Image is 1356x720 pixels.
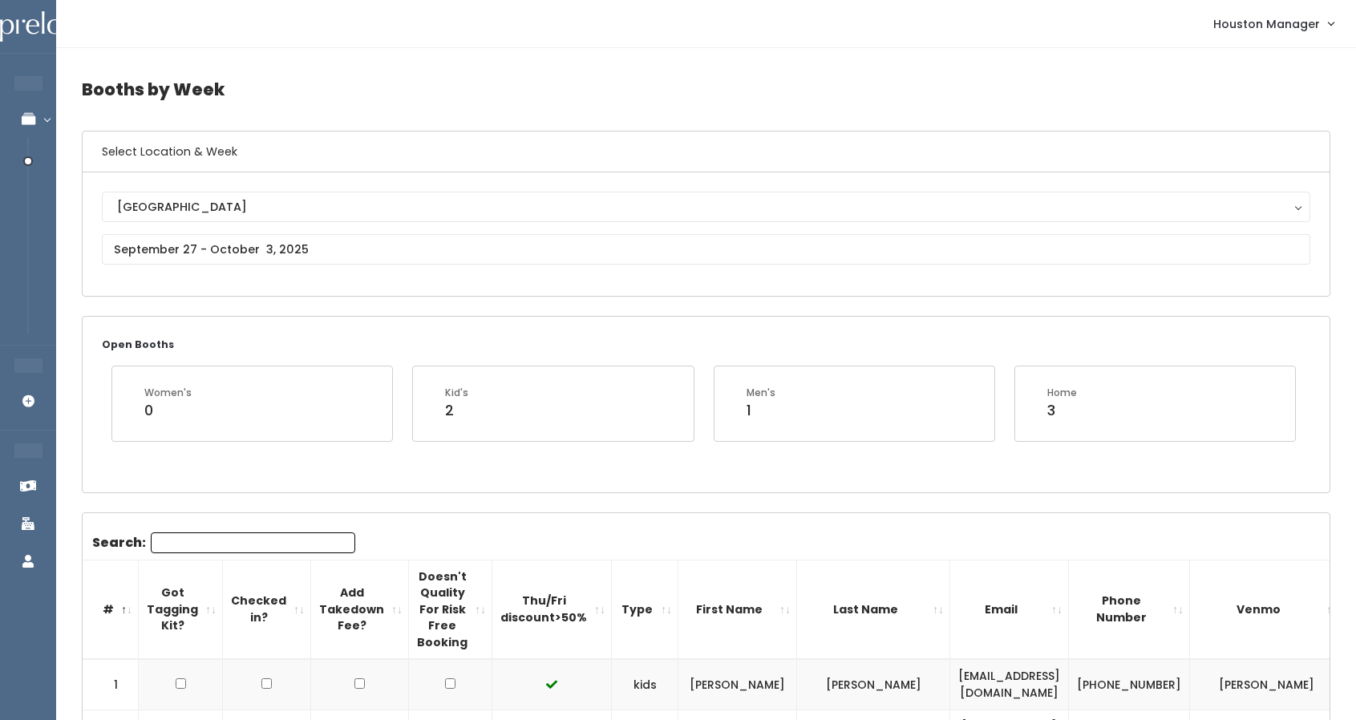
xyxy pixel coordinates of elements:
[1069,659,1190,710] td: [PHONE_NUMBER]
[492,560,612,659] th: Thu/Fri discount&gt;50%: activate to sort column ascending
[311,560,409,659] th: Add Takedown Fee?: activate to sort column ascending
[1197,6,1350,41] a: Houston Manager
[223,560,311,659] th: Checked in?: activate to sort column ascending
[445,400,468,421] div: 2
[797,659,950,710] td: [PERSON_NAME]
[678,659,797,710] td: [PERSON_NAME]
[83,659,139,710] td: 1
[409,560,492,659] th: Doesn't Quality For Risk Free Booking : activate to sort column ascending
[102,338,174,351] small: Open Booths
[1190,659,1344,710] td: [PERSON_NAME]
[83,560,139,659] th: #: activate to sort column descending
[950,560,1069,659] th: Email: activate to sort column ascending
[747,386,775,400] div: Men's
[117,198,1295,216] div: [GEOGRAPHIC_DATA]
[612,659,678,710] td: kids
[1047,386,1077,400] div: Home
[445,386,468,400] div: Kid's
[612,560,678,659] th: Type: activate to sort column ascending
[139,560,223,659] th: Got Tagging Kit?: activate to sort column ascending
[82,67,1330,111] h4: Booths by Week
[678,560,797,659] th: First Name: activate to sort column ascending
[1047,400,1077,421] div: 3
[1213,15,1320,33] span: Houston Manager
[151,532,355,553] input: Search:
[797,560,950,659] th: Last Name: activate to sort column ascending
[144,400,192,421] div: 0
[747,400,775,421] div: 1
[950,659,1069,710] td: [EMAIL_ADDRESS][DOMAIN_NAME]
[102,192,1310,222] button: [GEOGRAPHIC_DATA]
[1069,560,1190,659] th: Phone Number: activate to sort column ascending
[102,234,1310,265] input: September 27 - October 3, 2025
[92,532,355,553] label: Search:
[144,386,192,400] div: Women's
[83,131,1330,172] h6: Select Location & Week
[1190,560,1344,659] th: Venmo: activate to sort column ascending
